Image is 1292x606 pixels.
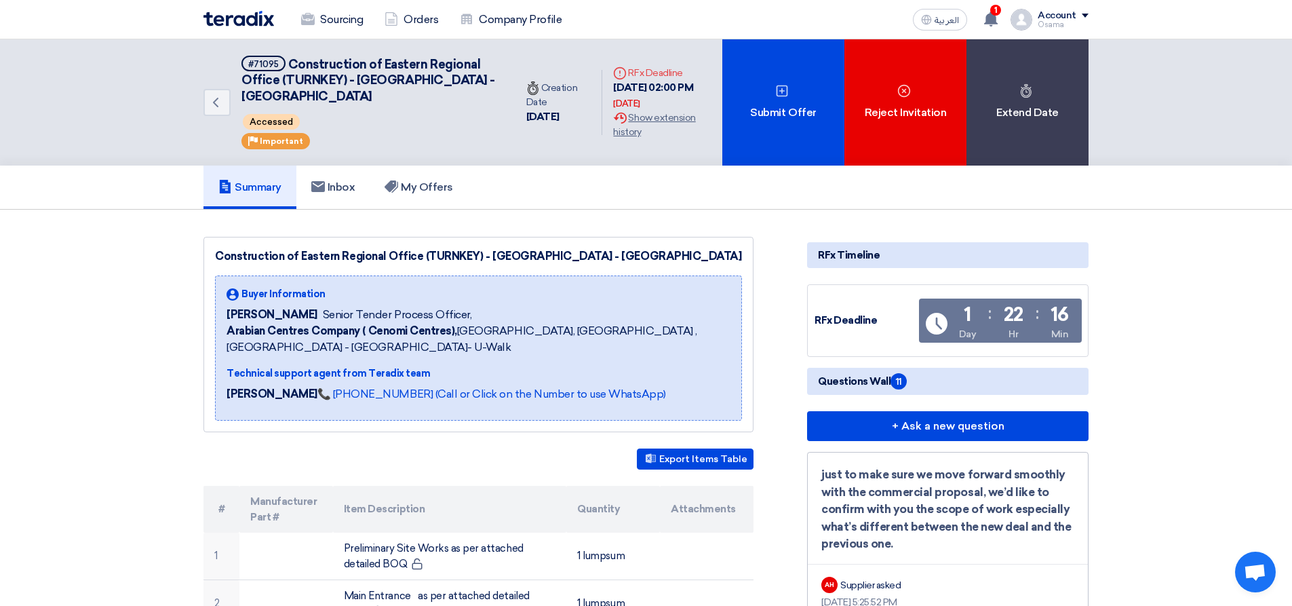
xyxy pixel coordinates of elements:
[241,57,495,104] span: Construction of Eastern Regional Office (TURNKEY) - [GEOGRAPHIC_DATA] - [GEOGRAPHIC_DATA]
[449,5,572,35] a: Company Profile
[215,248,742,265] div: Construction of Eastern Regional Office (TURNKEY) - [GEOGRAPHIC_DATA] - [GEOGRAPHIC_DATA]
[374,5,449,35] a: Orders
[227,307,317,323] span: [PERSON_NAME]
[227,366,730,381] div: Technical support agent from Teradix team
[840,578,901,592] div: Supplier asked
[385,181,453,194] h5: My Offers
[227,323,730,356] span: [GEOGRAPHIC_DATA], [GEOGRAPHIC_DATA] ,[GEOGRAPHIC_DATA] - [GEOGRAPHIC_DATA]- U-Walk
[203,11,274,26] img: Teradix logo
[966,39,1089,166] div: Extend Date
[990,5,1001,16] span: 1
[333,533,567,580] td: Preliminary Site Works as per attached detailed BOQ
[988,301,992,326] div: :
[935,16,959,25] span: العربية
[959,327,977,341] div: Day
[890,373,907,390] span: 11
[333,486,567,533] th: Item Description
[203,166,296,209] a: Summary
[566,486,660,533] th: Quantity
[260,136,303,146] span: Important
[1051,327,1069,341] div: Min
[660,486,753,533] th: Attachments
[203,486,239,533] th: #
[243,114,300,130] span: Accessed
[1051,305,1069,324] div: 16
[1009,327,1018,341] div: Hr
[526,81,591,109] div: Creation Date
[821,577,838,593] div: AH
[1038,10,1076,22] div: Account
[844,39,966,166] div: Reject Invitation
[239,486,333,533] th: Manufacturer Part #
[613,111,711,139] div: Show extension history
[203,533,239,580] td: 1
[821,466,1074,553] div: just to make sure we move forward smoothly with the commercial proposal, we’d like to confirm wit...
[241,56,499,105] h5: Construction of Eastern Regional Office (TURNKEY) - Nakheel Mall - Dammam
[218,181,281,194] h5: Summary
[807,242,1089,268] div: RFx Timeline
[964,305,971,324] div: 1
[227,387,317,400] strong: [PERSON_NAME]
[290,5,374,35] a: Sourcing
[722,39,844,166] div: Submit Offer
[613,80,711,111] div: [DATE] 02:00 PM
[613,66,711,80] div: RFx Deadline
[370,166,468,209] a: My Offers
[1038,21,1089,29] div: Osama
[637,449,753,470] button: Export Items Table
[311,181,355,194] h5: Inbox
[1011,9,1032,31] img: profile_test.png
[815,313,916,328] div: RFx Deadline
[913,9,967,31] button: العربية
[566,533,660,580] td: 1 lumpsum
[818,373,907,390] span: Questions Wall
[323,307,472,323] span: Senior Tender Process Officer,
[1004,305,1023,324] div: 22
[807,411,1089,441] button: + Ask a new question
[241,287,326,301] span: Buyer Information
[227,324,457,337] b: Arabian Centres Company ( Cenomi Centres),
[296,166,370,209] a: Inbox
[1036,301,1039,326] div: :
[317,387,666,400] a: 📞 [PHONE_NUMBER] (Call or Click on the Number to use WhatsApp)
[248,60,279,69] div: #71095
[526,109,591,125] div: [DATE]
[1235,552,1276,592] a: Open chat
[613,97,640,111] div: [DATE]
